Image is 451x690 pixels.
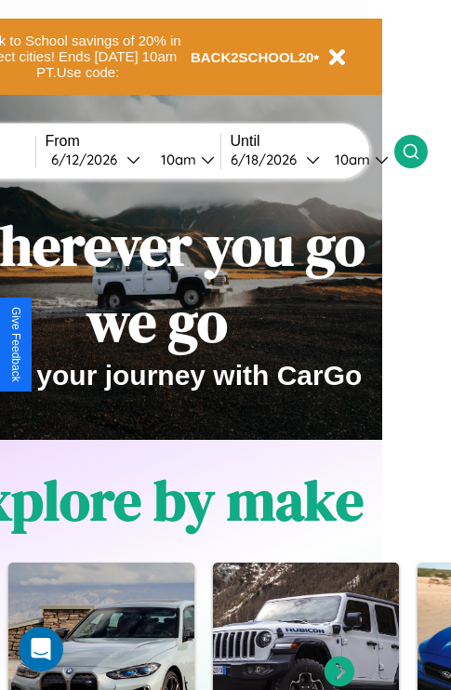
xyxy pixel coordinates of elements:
div: 10am [325,151,375,168]
div: 10am [152,151,201,168]
div: 6 / 12 / 2026 [51,151,126,168]
button: 6/12/2026 [46,150,146,169]
button: 10am [320,150,394,169]
div: Open Intercom Messenger [19,627,63,671]
b: BACK2SCHOOL20 [191,49,314,65]
div: 6 / 18 / 2026 [231,151,306,168]
label: Until [231,133,394,150]
label: From [46,133,220,150]
div: Give Feedback [9,307,22,382]
button: 10am [146,150,220,169]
